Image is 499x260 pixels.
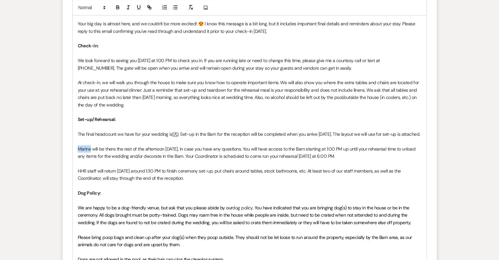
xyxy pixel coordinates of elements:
p: Marine will be there the rest of the afternoon [DATE], in case you have any questions. You will h... [78,145,422,160]
span: We are happy to be a dog-friendly venue, but ask that you please abide by our [78,205,233,211]
span: Please bring poop bags and clean up after your dog(s) when they poop outside. They should not be ... [78,234,413,248]
p: HHR staff will return [DATE] around 1:30 PM to finish ceremony set-up, put chairs around tables, ... [78,167,422,182]
span: policy [241,205,253,211]
u: 170 [172,131,178,137]
strong: Check-in: [78,43,99,49]
span: dog [232,205,240,211]
p: The final headcount we have for your wedding is . Set-up in the Barn for the reception will be co... [78,130,422,138]
span: . You have indicated that you are bringing dog(s) to stay in the house or be in the ceremony. All... [78,205,411,225]
strong: Set-up/Rehearsal: [78,116,116,122]
p: We look forward to seeing you [DATE] at 1:00 PM to check you in. If you are running late or need ... [78,57,422,72]
p: At check-in, we will walk you through the house to make sure you know how to operate important it... [78,79,422,108]
strong: Policy [87,190,100,196]
strong: Dog [78,190,86,196]
p: Your big day is almost here, and we couldn't be more excited! 😍 I know this message is a bit long... [78,20,422,35]
strong: : [100,190,101,196]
